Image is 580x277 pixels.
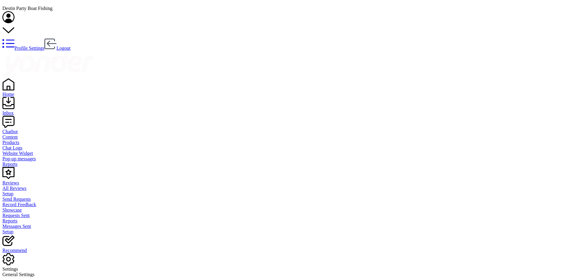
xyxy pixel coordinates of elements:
[2,197,578,202] a: Send Requests
[2,266,578,272] div: Settings
[2,229,578,235] a: Setup
[2,110,578,116] div: Inbox
[2,86,578,97] a: Home
[2,207,578,213] a: Showcase
[2,242,578,253] a: Recommend
[2,151,578,156] a: Website Widget
[2,248,578,253] div: Recommend
[2,124,578,134] a: Chatbot
[2,186,578,191] a: All Reviews
[2,191,578,197] a: Setup
[2,156,578,162] a: Pop-up messages
[2,46,44,51] a: Profile Settings
[2,213,578,218] a: Requests Sent
[2,202,578,207] a: Record Feedback
[2,134,578,140] a: Content
[2,162,578,167] a: Reports
[2,175,578,186] a: Reviews
[2,129,578,134] div: Chatbot
[2,105,578,116] a: Inbox
[2,51,93,77] img: yonder-white-logo.png
[44,46,70,51] a: Logout
[2,180,578,186] div: Reviews
[2,145,578,151] a: Chat Logs
[2,140,578,145] a: Products
[2,272,34,277] span: General Settings
[2,92,578,97] div: Home
[2,218,578,224] a: Reports
[2,6,578,11] div: Destin Party Boat Fishing
[2,224,578,229] a: Messages Sent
